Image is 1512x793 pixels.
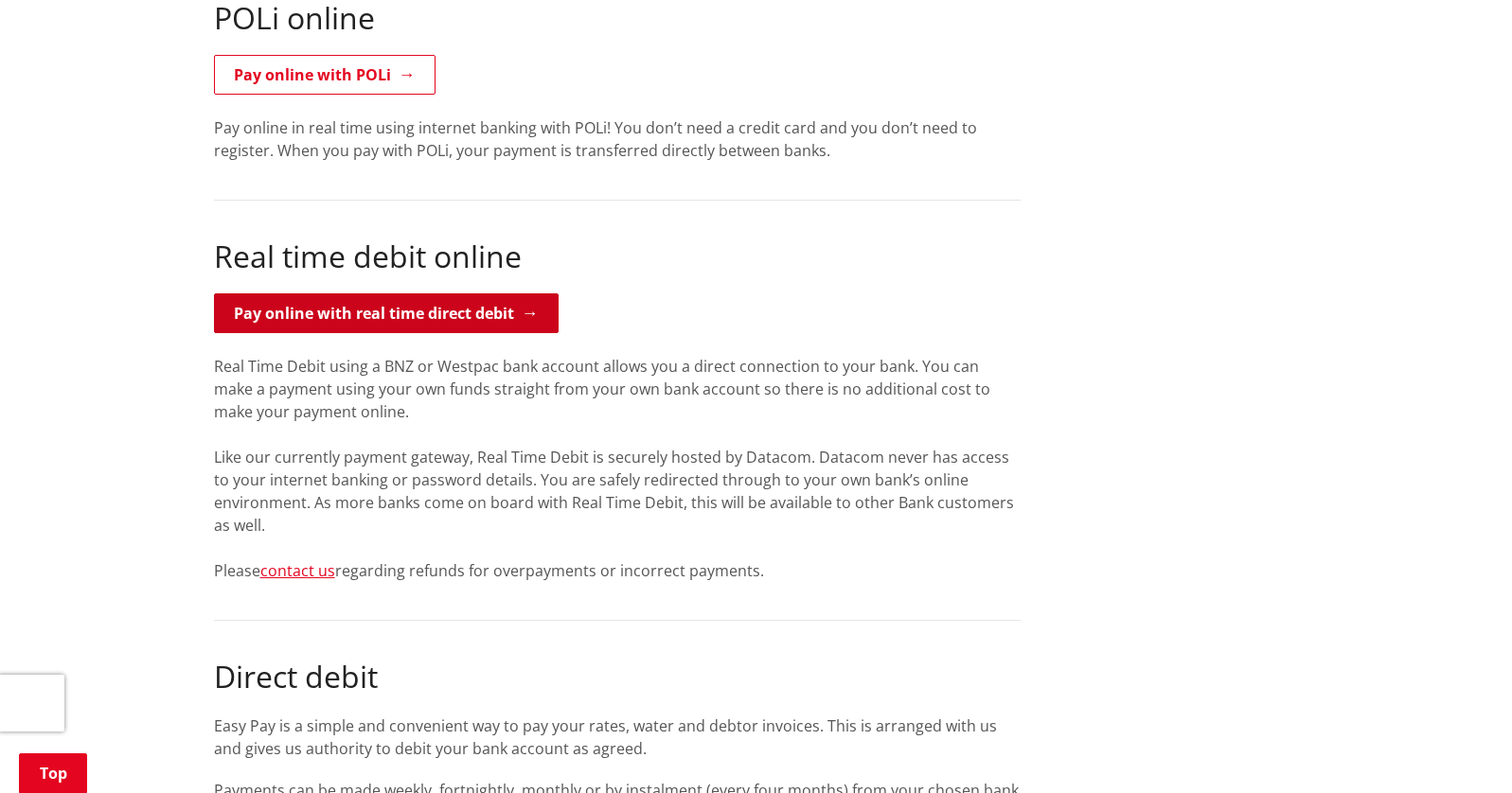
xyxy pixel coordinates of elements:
[214,559,1021,582] p: Please regarding refunds for overpayments or incorrect payments.
[214,446,1021,537] p: Like our currently payment gateway, Real Time Debit is securely hosted by Datacom. Datacom never ...
[214,55,436,95] a: Pay online with POLi
[214,714,1021,760] p: Easy Pay is a simple and convenient way to pay your rates, water and debtor invoices. This is arr...
[1425,714,1493,782] iframe: Messenger Launcher
[214,116,1021,162] p: Pay online in real time using internet banking with POLi! You don’t need a credit card and you do...
[214,293,559,333] a: Pay online with real time direct debit
[19,753,87,793] a: Top
[214,238,1021,274] h2: Real time debit online
[260,560,335,581] a: contact us
[214,659,1021,695] h2: Direct debit
[214,355,1021,423] p: Real Time Debit using a BNZ or Westpac bank account allows you a direct connection to your bank. ...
